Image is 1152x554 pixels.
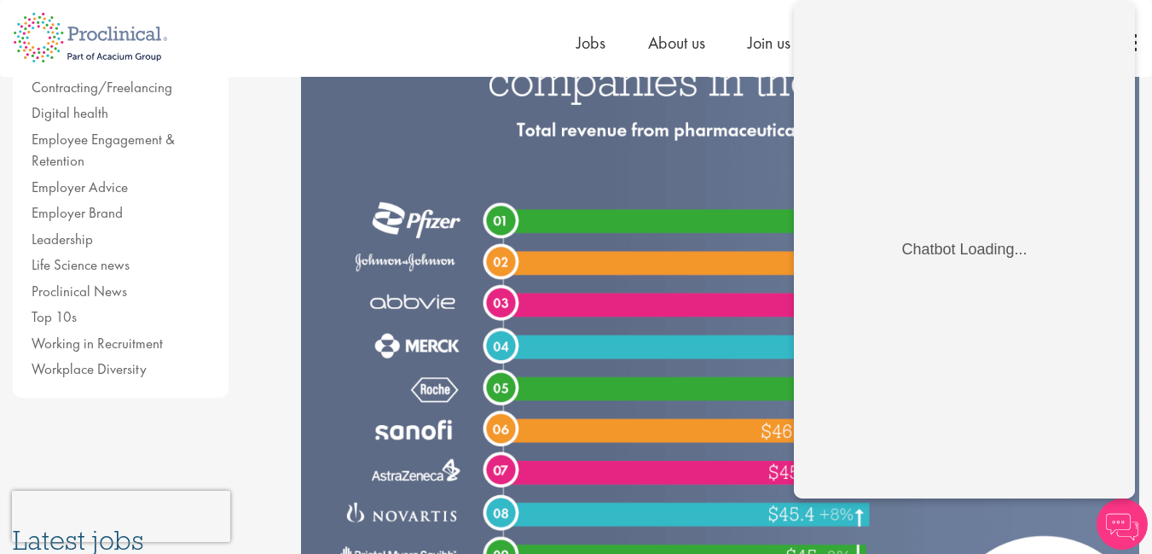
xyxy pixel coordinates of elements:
a: Jobs [576,32,605,54]
div: Chatbot Loading... [107,241,233,259]
a: Top 10s [32,307,77,326]
a: Contracting/Freelancing [32,78,172,96]
a: Proclinical News [32,282,127,300]
a: Working in Recruitment [32,334,163,353]
a: Workplace Diversity [32,359,147,378]
iframe: reCAPTCHA [12,491,230,542]
a: Join us [748,32,790,54]
a: Life Science news [32,255,130,274]
a: Digital health [32,103,108,122]
a: About us [648,32,705,54]
a: Leadership [32,230,93,248]
a: Employer Advice [32,178,128,196]
a: Employer Brand [32,203,123,222]
img: Chatbot [1097,499,1148,550]
a: Employee Engagement & Retention [32,130,175,171]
